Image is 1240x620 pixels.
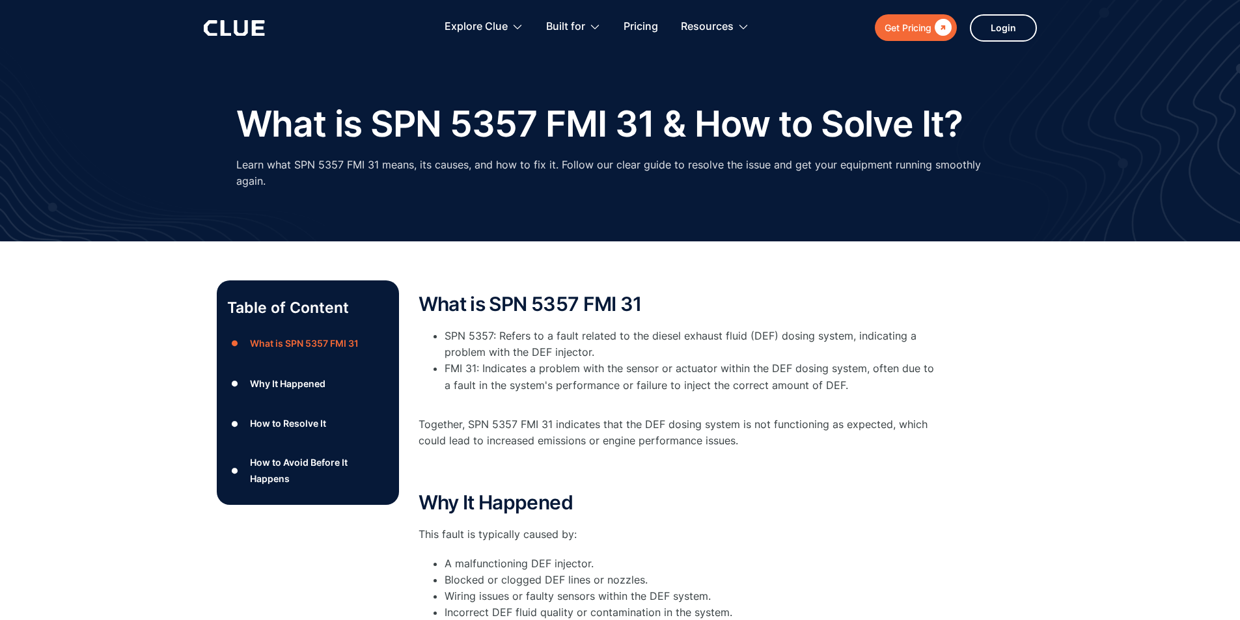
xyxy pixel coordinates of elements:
[885,20,931,36] div: Get Pricing
[931,20,952,36] div: 
[227,334,389,353] a: ●What is SPN 5357 FMI 31
[419,526,939,543] p: This fault is typically caused by:
[445,572,939,588] li: Blocked or clogged DEF lines or nozzles.
[236,104,963,144] h1: What is SPN 5357 FMI 31 & How to Solve It?
[227,374,389,394] a: ●Why It Happened
[227,374,243,394] div: ●
[250,415,326,431] div: How to Resolve It
[445,588,939,604] li: Wiring issues or faulty sensors within the DEF system.
[546,7,585,47] div: Built for
[227,454,389,487] a: ●How to Avoid Before It Happens
[445,556,939,572] li: A malfunctioning DEF injector.
[227,297,389,318] p: Table of Content
[445,7,508,47] div: Explore Clue
[875,14,957,41] a: Get Pricing
[445,328,939,360] li: SPN 5357: Refers to a fault related to the diesel exhaust fluid (DEF) dosing system, indicating a...
[250,454,388,487] div: How to Avoid Before It Happens
[445,7,523,47] div: Explore Clue
[236,157,1004,189] p: Learn what SPN 5357 FMI 31 means, its causes, and how to fix it. Follow our clear guide to resolv...
[681,7,749,47] div: Resources
[419,416,939,449] p: Together, SPN 5357 FMI 31 indicates that the DEF dosing system is not functioning as expected, wh...
[227,334,243,353] div: ●
[227,414,389,433] a: ●How to Resolve It
[227,414,243,433] div: ●
[419,492,939,513] h2: Why It Happened
[250,335,359,351] div: What is SPN 5357 FMI 31
[546,7,601,47] div: Built for
[681,7,734,47] div: Resources
[624,7,658,47] a: Pricing
[970,14,1037,42] a: Login
[227,461,243,480] div: ●
[445,360,939,410] li: FMI 31: Indicates a problem with the sensor or actuator within the DEF dosing system, often due t...
[419,462,939,478] p: ‍
[250,375,325,392] div: Why It Happened
[419,293,939,315] h2: What is SPN 5357 FMI 31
